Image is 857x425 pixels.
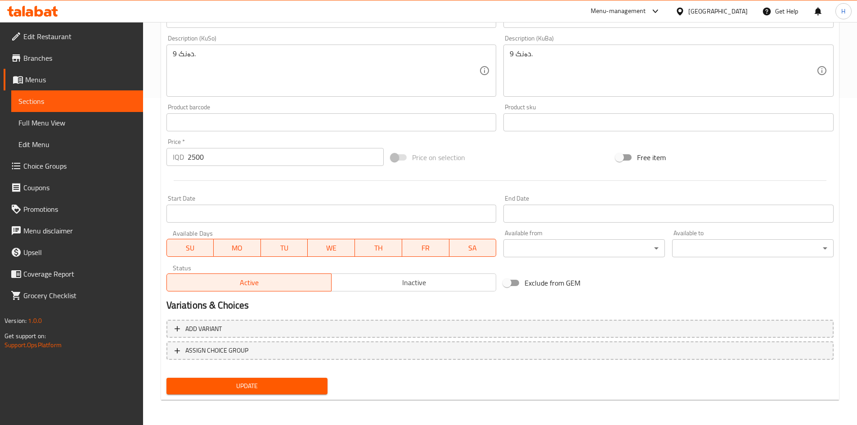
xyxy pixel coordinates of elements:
[185,323,222,335] span: Add variant
[4,220,143,242] a: Menu disclaimer
[4,339,62,351] a: Support.OpsPlatform
[23,247,136,258] span: Upsell
[4,263,143,285] a: Coverage Report
[23,161,136,171] span: Choice Groups
[166,299,834,312] h2: Variations & Choices
[18,96,136,107] span: Sections
[23,53,136,63] span: Branches
[591,6,646,17] div: Menu-management
[4,242,143,263] a: Upsell
[4,198,143,220] a: Promotions
[402,239,449,257] button: FR
[25,74,136,85] span: Menus
[217,242,257,255] span: MO
[449,239,497,257] button: SA
[185,345,248,356] span: ASSIGN CHOICE GROUP
[23,225,136,236] span: Menu disclaimer
[4,285,143,306] a: Grocery Checklist
[174,380,321,392] span: Update
[23,31,136,42] span: Edit Restaurant
[688,6,748,16] div: [GEOGRAPHIC_DATA]
[166,273,332,291] button: Active
[453,242,493,255] span: SA
[4,69,143,90] a: Menus
[4,315,27,327] span: Version:
[4,330,46,342] span: Get support on:
[166,378,328,394] button: Update
[265,242,305,255] span: TU
[11,112,143,134] a: Full Menu View
[331,273,496,291] button: Inactive
[173,152,184,162] p: IQD
[335,276,493,289] span: Inactive
[166,239,214,257] button: SU
[23,290,136,301] span: Grocery Checklist
[18,139,136,150] span: Edit Menu
[503,239,665,257] div: ​
[672,239,834,257] div: ​
[171,276,328,289] span: Active
[412,152,465,163] span: Price on selection
[28,315,42,327] span: 1.0.0
[261,239,308,257] button: TU
[841,6,845,16] span: H
[11,134,143,155] a: Edit Menu
[510,49,817,92] textarea: 9 دەنک.
[23,268,136,279] span: Coverage Report
[4,26,143,47] a: Edit Restaurant
[406,242,446,255] span: FR
[637,152,666,163] span: Free item
[188,148,384,166] input: Please enter price
[171,242,211,255] span: SU
[4,47,143,69] a: Branches
[11,90,143,112] a: Sections
[308,239,355,257] button: WE
[166,341,834,360] button: ASSIGN CHOICE GROUP
[166,113,497,131] input: Please enter product barcode
[311,242,351,255] span: WE
[166,320,834,338] button: Add variant
[214,239,261,257] button: MO
[359,242,399,255] span: TH
[4,155,143,177] a: Choice Groups
[525,277,580,288] span: Exclude from GEM
[173,49,480,92] textarea: 9 دەنک.
[23,204,136,215] span: Promotions
[18,117,136,128] span: Full Menu View
[355,239,402,257] button: TH
[23,182,136,193] span: Coupons
[503,113,834,131] input: Please enter product sku
[4,177,143,198] a: Coupons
